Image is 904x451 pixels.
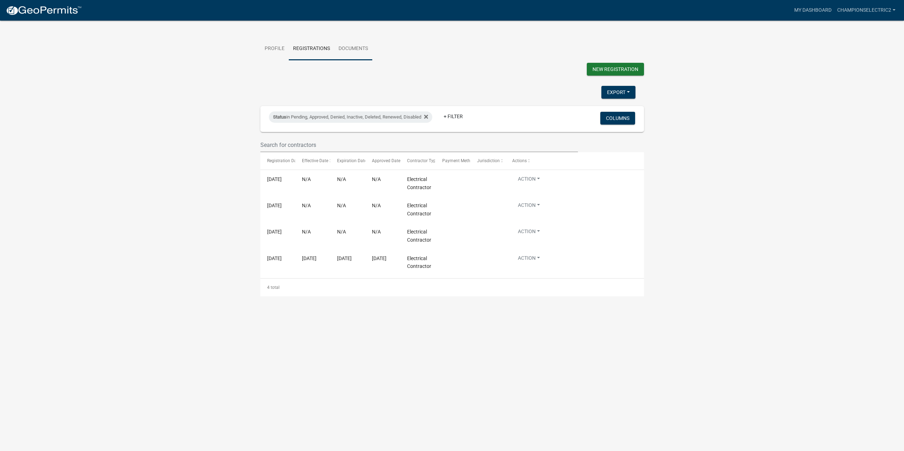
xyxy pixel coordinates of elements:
span: N/A [372,176,381,182]
span: N/A [337,203,346,208]
button: New Registration [587,63,644,76]
div: 4 total [260,279,644,296]
span: Payment Method [442,158,475,163]
span: 01/12/2023 [267,229,282,235]
input: Search for contractors [260,138,578,152]
button: Export [601,86,635,99]
span: Electrical Contractor [407,176,431,190]
span: 04/19/2022 [267,255,282,261]
datatable-header-cell: Actions [505,152,644,169]
span: Electrical Contractor [407,203,431,216]
datatable-header-cell: Expiration Date [330,152,366,169]
wm-modal-confirm: New Contractor Registration [587,63,644,77]
div: in Pending, Approved, Denied, Inactive, Deleted, Renewed, Disabled [269,111,432,123]
span: Registration Date [267,158,300,163]
button: Action [512,202,546,212]
span: 05/06/2022 [302,255,316,261]
span: Contractor Type [407,158,438,163]
span: N/A [337,229,346,235]
datatable-header-cell: Approved Date [365,152,400,169]
a: Profile [260,38,289,60]
span: 01/12/2023 [267,203,282,208]
span: 06/07/2023 [267,176,282,182]
datatable-header-cell: Registration Date [260,152,296,169]
span: Approved Date [372,158,400,163]
span: Effective Date [302,158,328,163]
datatable-header-cell: Payment Method [435,152,470,169]
span: Actions [512,158,527,163]
span: N/A [302,229,311,235]
span: N/A [372,229,381,235]
a: championselectric2 [834,4,898,17]
datatable-header-cell: Jurisdiction [470,152,505,169]
span: N/A [302,203,311,208]
button: Action [512,175,546,186]
span: 12/31/2022 [337,255,352,261]
span: Status [273,114,286,120]
span: 05/06/2022 [372,255,386,261]
span: Jurisdiction [477,158,500,163]
span: Electrical Contractor [407,255,431,269]
a: + Filter [438,110,469,123]
a: Registrations [289,38,334,60]
button: Columns [600,112,635,125]
span: N/A [302,176,311,182]
button: Action [512,254,546,265]
a: My Dashboard [791,4,834,17]
a: Documents [334,38,372,60]
datatable-header-cell: Effective Date [295,152,330,169]
span: Electrical Contractor [407,229,431,243]
span: N/A [337,176,346,182]
datatable-header-cell: Contractor Type [400,152,435,169]
button: Action [512,228,546,238]
span: Expiration Date [337,158,367,163]
span: N/A [372,203,381,208]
